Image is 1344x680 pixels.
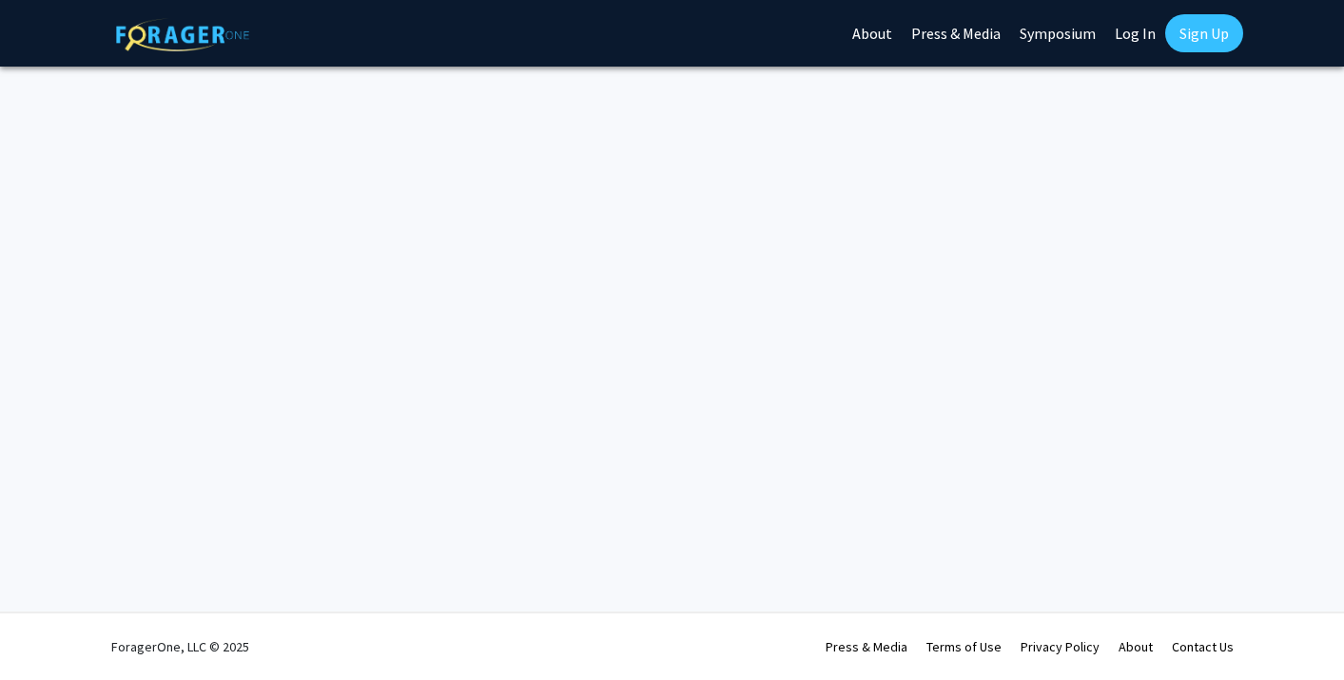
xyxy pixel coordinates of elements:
a: Contact Us [1172,638,1234,655]
a: Privacy Policy [1021,638,1100,655]
a: Press & Media [826,638,907,655]
a: Sign Up [1165,14,1243,52]
div: ForagerOne, LLC © 2025 [111,613,249,680]
a: About [1119,638,1153,655]
a: Terms of Use [926,638,1002,655]
img: ForagerOne Logo [116,18,249,51]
